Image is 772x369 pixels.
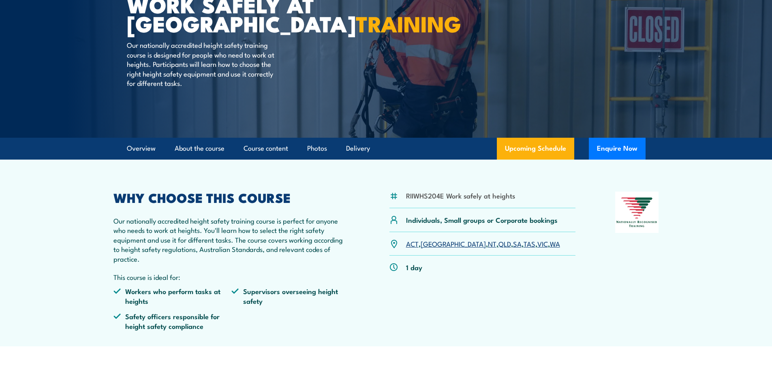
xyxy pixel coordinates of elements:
p: Our nationally accredited height safety training course is perfect for anyone who needs to work a... [113,216,350,263]
a: VIC [537,239,548,248]
p: , , , , , , , [406,239,560,248]
a: TAS [524,239,535,248]
p: This course is ideal for: [113,272,350,282]
li: Safety officers responsible for height safety compliance [113,311,232,331]
a: Photos [307,138,327,159]
a: QLD [498,239,511,248]
a: [GEOGRAPHIC_DATA] [421,239,486,248]
a: About the course [175,138,225,159]
strong: TRAINING [356,6,461,40]
a: NT [488,239,496,248]
a: ACT [406,239,419,248]
li: Supervisors overseeing height safety [231,286,350,305]
a: Delivery [346,138,370,159]
a: SA [513,239,522,248]
a: WA [550,239,560,248]
li: RIIWHS204E Work safely at heights [406,191,515,200]
li: Workers who perform tasks at heights [113,286,232,305]
img: Nationally Recognised Training logo. [615,192,659,233]
p: Our nationally accredited height safety training course is designed for people who need to work a... [127,40,275,87]
button: Enquire Now [589,138,646,160]
p: 1 day [406,262,422,272]
p: Individuals, Small groups or Corporate bookings [406,215,558,224]
a: Course content [244,138,288,159]
h2: WHY CHOOSE THIS COURSE [113,192,350,203]
a: Upcoming Schedule [497,138,574,160]
a: Overview [127,138,156,159]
